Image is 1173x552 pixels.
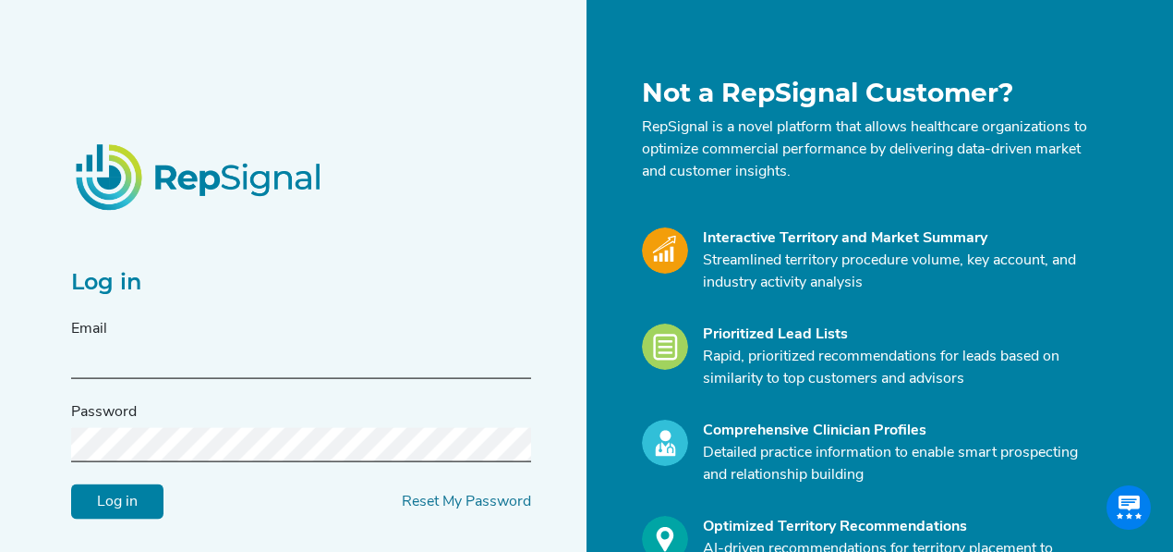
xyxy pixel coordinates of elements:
label: Email [71,318,107,340]
img: Profile_Icon.739e2aba.svg [642,420,688,466]
p: Rapid, prioritized recommendations for leads based on similarity to top customers and advisors [703,346,1091,390]
p: Detailed practice information to enable smart prospecting and relationship building [703,442,1091,486]
h2: Log in [71,269,531,296]
p: RepSignal is a novel platform that allows healthcare organizations to optimize commercial perform... [642,117,1091,183]
input: Log in [71,485,163,520]
p: Streamlined territory procedure volume, key account, and industry activity analysis [703,250,1091,294]
img: Market_Icon.a700a4ad.svg [642,227,688,274]
a: Reset My Password [402,495,531,509]
div: Interactive Territory and Market Summary [703,227,1091,250]
div: Prioritized Lead Lists [703,324,1091,346]
label: Password [71,401,137,423]
h1: Not a RepSignal Customer? [642,78,1091,109]
img: RepSignalLogo.20539ed3.png [53,121,346,232]
div: Comprehensive Clinician Profiles [703,420,1091,442]
img: Leads_Icon.28e8c528.svg [642,324,688,370]
div: Optimized Territory Recommendations [703,516,1091,538]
